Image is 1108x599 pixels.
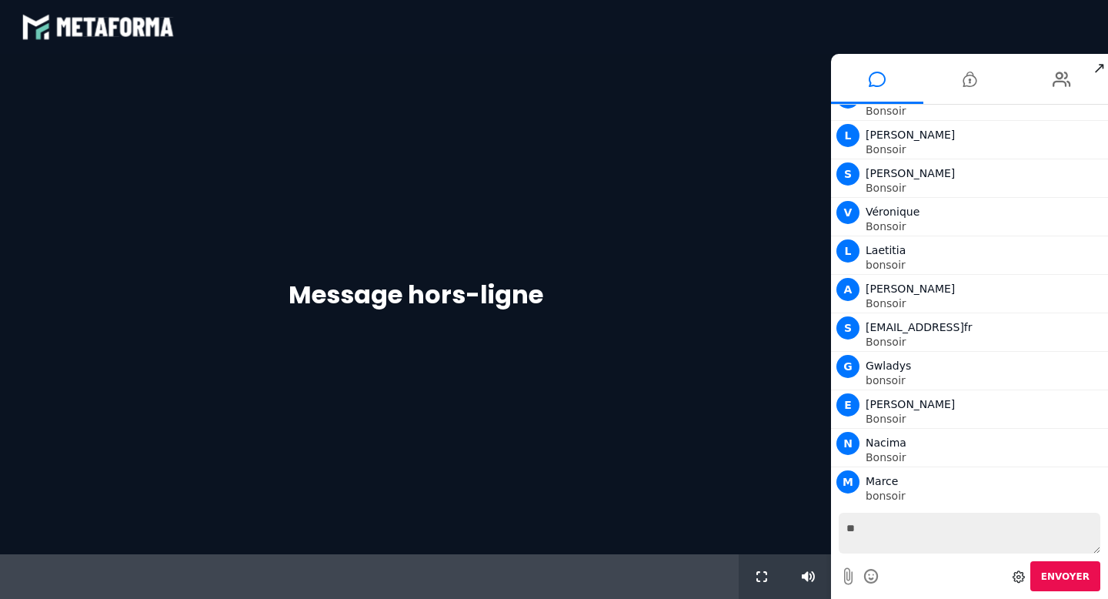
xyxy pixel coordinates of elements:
[836,278,859,301] span: A
[866,413,1104,424] p: Bonsoir
[836,124,859,147] span: L
[836,432,859,455] span: N
[836,201,859,224] span: V
[1030,561,1100,591] button: Envoyer
[836,470,859,494] span: M
[866,475,898,487] span: Marce
[1090,54,1108,82] span: ↗
[866,452,1104,463] p: Bonsoir
[866,244,906,256] span: Laetitia
[866,182,1104,193] p: Bonsoir
[866,105,1104,116] p: Bonsoir
[866,360,911,372] span: Gwladys
[836,393,859,417] span: E
[866,129,955,141] span: [PERSON_NAME]
[866,398,955,410] span: [PERSON_NAME]
[866,321,973,333] span: [EMAIL_ADDRESS]fr
[289,276,543,313] h1: Message hors-ligne
[836,316,859,340] span: S
[866,167,955,179] span: [PERSON_NAME]
[866,144,1104,155] p: Bonsoir
[866,490,1104,501] p: bonsoir
[866,375,1104,386] p: bonsoir
[836,162,859,186] span: S
[866,437,906,449] span: Nacima
[1041,571,1090,582] span: Envoyer
[866,221,1104,232] p: Bonsoir
[866,298,1104,309] p: Bonsoir
[866,336,1104,347] p: Bonsoir
[836,239,859,263] span: L
[836,355,859,378] span: G
[866,206,919,218] span: Véronique
[866,259,1104,270] p: bonsoir
[866,283,955,295] span: [PERSON_NAME]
